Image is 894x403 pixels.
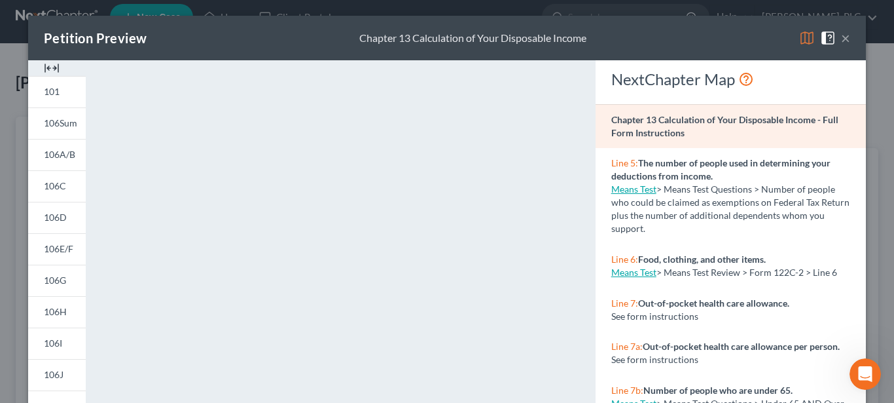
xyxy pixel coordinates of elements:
[21,143,204,233] div: The court has added a new Credit Counseling Field that we need to update upon filing. Please remo...
[205,5,230,30] button: Home
[10,103,251,269] div: Katie says…
[28,202,86,233] a: 106D
[44,180,66,191] span: 106C
[28,233,86,265] a: 106E/F
[44,243,73,254] span: 106E/F
[643,341,840,352] strong: Out-of-pocket health care allowance per person.
[28,265,86,296] a: 106G
[28,107,86,139] a: 106Sum
[611,69,850,90] div: NextChapter Map
[44,275,66,286] span: 106G
[20,303,31,313] button: Emoji picker
[44,60,60,76] img: expand-e0f6d898513216a626fdd78e52531dac95497ffd26381d4c15ee2fc46db09dca.svg
[62,302,73,313] button: Upload attachment
[37,7,58,28] img: Profile image for Katie
[611,183,656,195] a: Means Test
[656,267,837,278] span: > Means Test Review > Form 122C-2 > Line 6
[611,267,656,278] a: Means Test
[28,296,86,328] a: 106H
[41,302,52,313] button: Gif picker
[44,29,147,47] div: Petition Preview
[611,114,838,138] strong: Chapter 13 Calculation of Your Disposable Income - Full Form Instructions
[83,302,94,313] button: Start recording
[638,254,766,265] strong: Food, clothing, and other items.
[44,149,75,160] span: 106A/B
[44,212,67,223] span: 106D
[21,111,187,135] b: 🚨ATTN: [GEOGRAPHIC_DATA] of [US_STATE]
[611,311,698,322] span: See form instructions
[611,354,698,365] span: See form instructions
[638,297,789,309] strong: Out-of-pocket health care allowance.
[28,76,86,107] a: 101
[611,183,849,234] span: > Means Test Questions > Number of people who could be claimed as exemptions on Federal Tax Retur...
[9,5,33,30] button: go back
[10,103,215,240] div: 🚨ATTN: [GEOGRAPHIC_DATA] of [US_STATE]The court has added a new Credit Counseling Field that we n...
[28,328,86,359] a: 106I
[21,243,124,251] div: [PERSON_NAME] • 4h ago
[224,297,245,318] button: Send a message…
[359,31,586,46] div: Chapter 13 Calculation of Your Disposable Income
[63,7,149,16] h1: [PERSON_NAME]
[44,337,62,349] span: 106I
[230,5,253,29] div: Close
[28,139,86,170] a: 106A/B
[44,369,63,380] span: 106J
[611,157,831,182] strong: The number of people used in determining your deductions from income.
[44,306,67,317] span: 106H
[28,170,86,202] a: 106C
[849,358,881,390] iframe: Intercom live chat
[611,385,643,396] span: Line 7b:
[611,341,643,352] span: Line 7a:
[63,16,90,29] p: Active
[643,385,793,396] strong: Number of people who are under 65.
[611,157,638,168] span: Line 5:
[11,275,251,297] textarea: Message…
[611,254,638,265] span: Line 6:
[28,359,86,391] a: 106J
[44,86,60,97] span: 101
[841,30,850,46] button: ×
[44,117,77,128] span: 106Sum
[799,30,815,46] img: map-eea8200ae884c6f1103ae1953ef3d486a96c86aabb227e865a55264e3737af1f.svg
[611,297,638,309] span: Line 7:
[820,30,836,46] img: help-close-5ba153eb36485ed6c1ea00a893f15db1cb9b99d6cae46e1a8edb6c62d00a1a76.svg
